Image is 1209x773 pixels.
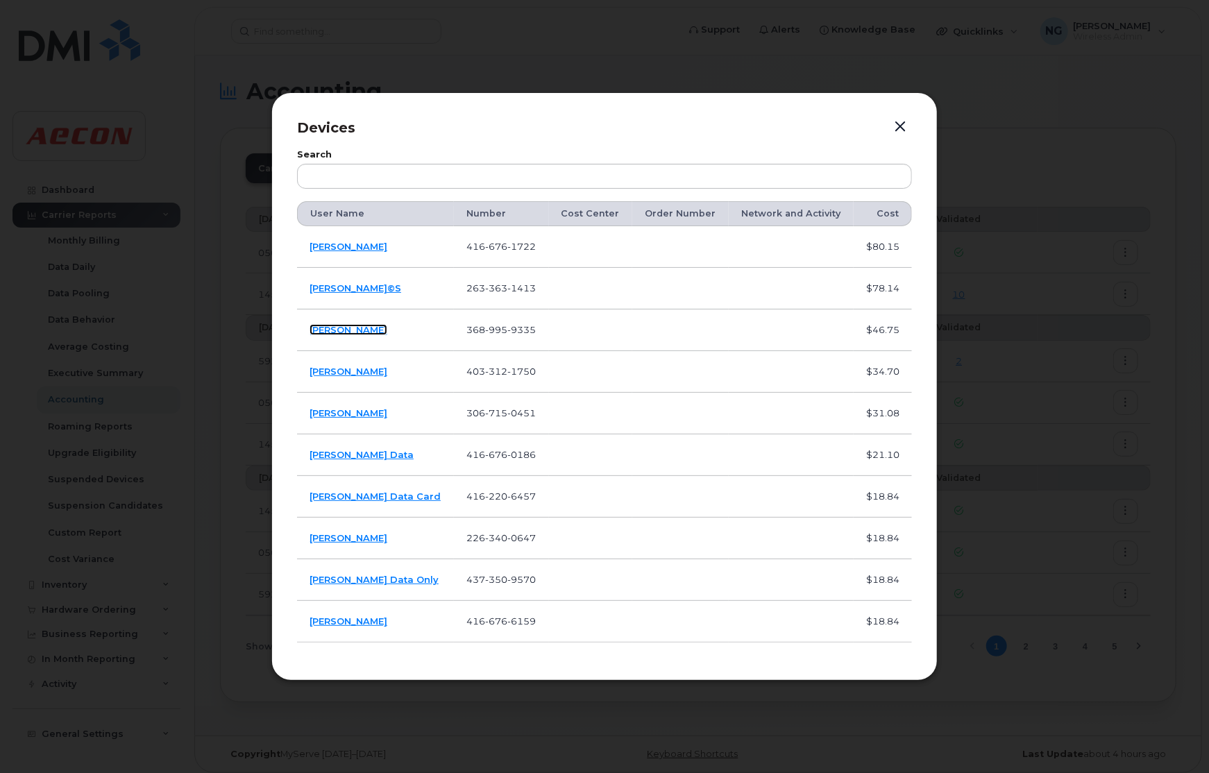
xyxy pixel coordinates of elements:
th: Cost [854,201,912,226]
td: $21.10 [854,434,912,476]
span: 1413 [507,282,536,294]
a: [PERSON_NAME] [310,324,387,335]
span: 995 [485,324,507,335]
span: 263 [466,282,536,294]
a: [PERSON_NAME]©S [310,282,401,294]
span: 416 [466,449,536,460]
td: $31.08 [854,393,912,434]
span: 6457 [507,491,536,502]
th: Order Number [632,201,729,226]
td: $46.75 [854,309,912,351]
td: $80.15 [854,226,912,268]
span: 312 [485,366,507,377]
a: [PERSON_NAME] Data Only [310,574,439,585]
a: [PERSON_NAME] [310,615,387,627]
span: 363 [485,282,507,294]
span: 306 [466,407,536,418]
span: 403 [466,366,536,377]
span: 368 [466,324,536,335]
span: 416 [466,491,536,502]
span: 9570 [507,574,536,585]
td: $18.84 [854,601,912,643]
span: 437 [466,574,536,585]
a: [PERSON_NAME] Data Card [310,491,441,502]
span: 676 [485,449,507,460]
th: Network and Activity [729,201,854,226]
td: $18.84 [854,476,912,518]
span: 1722 [507,241,536,252]
td: $34.70 [854,351,912,393]
span: 0647 [507,532,536,543]
a: [PERSON_NAME] Data [310,449,414,460]
span: 1750 [507,366,536,377]
span: 715 [485,407,507,418]
a: [PERSON_NAME] [310,241,387,252]
td: $18.84 [854,518,912,559]
span: 676 [485,615,507,627]
th: User Name [297,201,454,226]
th: Number [454,201,549,226]
td: $18.84 [854,559,912,601]
span: 416 [466,615,536,627]
span: 226 [466,532,536,543]
span: 0451 [507,407,536,418]
a: [PERSON_NAME] [310,407,387,418]
span: 340 [485,532,507,543]
span: 416 [466,241,536,252]
span: 0186 [507,449,536,460]
th: Cost Center [549,201,633,226]
span: 676 [485,241,507,252]
a: [PERSON_NAME] [310,532,387,543]
a: [PERSON_NAME] [310,366,387,377]
span: 350 [485,574,507,585]
span: 220 [485,491,507,502]
span: 6159 [507,615,536,627]
td: $78.14 [854,268,912,309]
span: 9335 [507,324,536,335]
